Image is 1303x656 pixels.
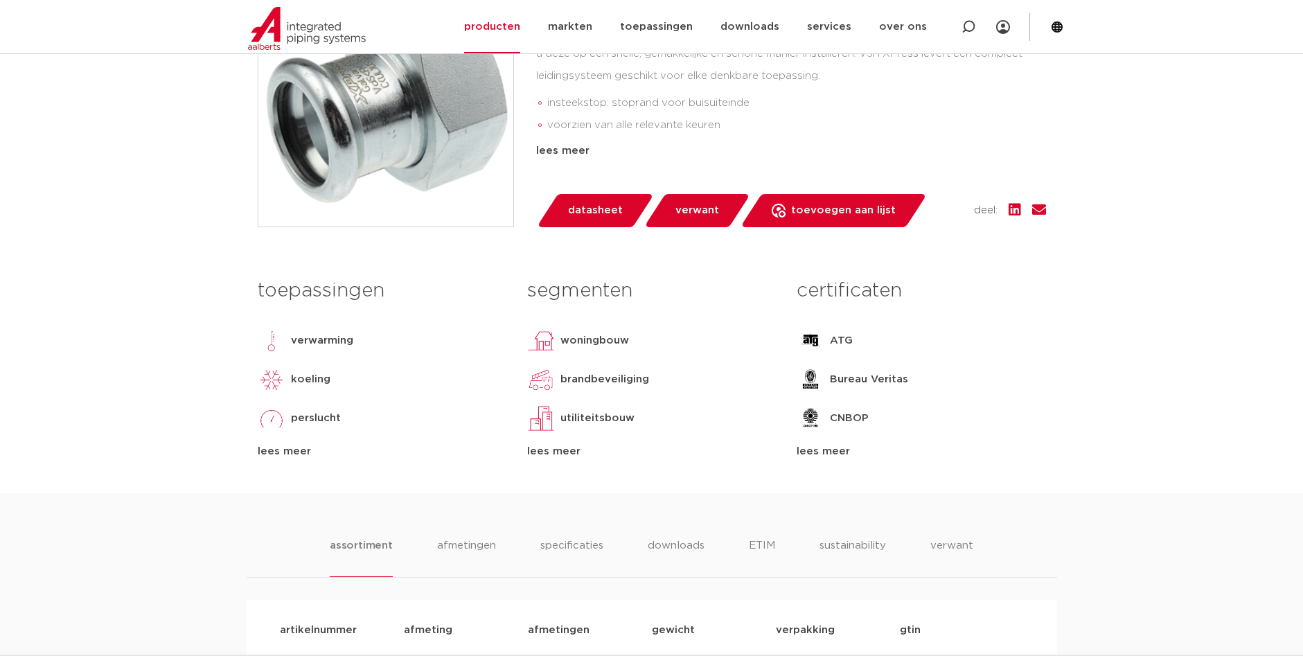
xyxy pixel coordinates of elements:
[797,443,1045,460] div: lees meer
[291,371,330,388] p: koeling
[527,366,555,393] img: brandbeveiliging
[527,277,776,305] h3: segmenten
[819,538,886,577] li: sustainability
[528,622,652,639] p: afmetingen
[560,371,649,388] p: brandbeveiliging
[258,366,285,393] img: koeling
[291,333,353,349] p: verwarming
[536,194,654,227] a: datasheet
[996,12,1010,42] div: my IPS
[797,327,824,355] img: ATG
[830,333,853,349] p: ATG
[437,538,496,577] li: afmetingen
[527,405,555,432] img: utiliteitsbouw
[797,366,824,393] img: Bureau Veritas
[280,622,404,639] p: artikelnummer
[749,538,775,577] li: ETIM
[675,200,719,222] span: verwant
[547,114,1046,136] li: voorzien van alle relevante keuren
[830,410,869,427] p: CNBOP
[568,200,623,222] span: datasheet
[830,371,908,388] p: Bureau Veritas
[791,200,896,222] span: toevoegen aan lijst
[648,538,704,577] li: downloads
[404,622,528,639] p: afmeting
[547,92,1046,114] li: insteekstop: stoprand voor buisuiteinde
[776,622,900,639] p: verpakking
[291,410,341,427] p: perslucht
[258,277,506,305] h3: toepassingen
[536,143,1046,159] div: lees meer
[900,622,1024,639] p: gtin
[974,202,998,219] span: deel:
[652,622,776,639] p: gewicht
[258,327,285,355] img: verwarming
[930,538,973,577] li: verwant
[258,405,285,432] img: perslucht
[540,538,603,577] li: specificaties
[547,136,1046,159] li: Leak Before Pressed-functie
[797,405,824,432] img: CNBOP
[330,538,393,577] li: assortiment
[644,194,750,227] a: verwant
[560,333,629,349] p: woningbouw
[560,410,635,427] p: utiliteitsbouw
[797,277,1045,305] h3: certificaten
[527,327,555,355] img: woningbouw
[258,443,506,460] div: lees meer
[527,443,776,460] div: lees meer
